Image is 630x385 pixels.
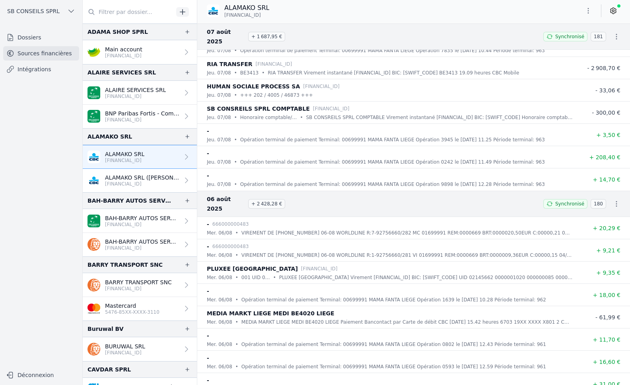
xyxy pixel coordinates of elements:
[83,273,197,297] a: BARRY TRANSPORT SNC [FINANCIAL_ID]
[207,82,300,91] p: HUMAN SOCIALE PROCESS SA
[87,324,124,334] div: Buruwal BV
[207,180,231,188] p: jeu. 07/08
[105,245,179,251] p: [FINANCIAL_ID]
[105,109,179,117] p: BNP Paribas Fortis - Compte d'épargne
[241,318,573,326] p: MEDIA MARKT LIEGE MEDI BE4020 LIEGE Paiement Bancontact par Carte de débit CBC [DATE] 15.42 heure...
[241,251,573,259] p: VIREMENT DE [PHONE_NUMBER] 06-08 WORLDLINE R:1-92756660/281 VI 01699991 REM:0000669 BRT:0000009,3...
[207,286,209,296] p: -
[105,238,179,246] p: BAH-BARRY AUTOS SERVICES SPRL
[207,149,209,158] p: -
[87,150,100,163] img: CBC_CREGBEBB.png
[224,3,269,13] p: ALAMAKO SRL
[83,81,197,105] a: ALAIRE SERVICES SRL [FINANCIAL_ID]
[87,68,156,77] div: ALAIRE SERVICES SRL
[241,229,573,237] p: VIREMENT DE [PHONE_NUMBER] 06-08 WORLDLINE R:7-92756660/282 MC 01699991 REM:0000669 BRT:0000020,5...
[235,274,238,281] div: •
[83,145,197,169] a: ALAMAKO SRL [FINANCIAL_ID]
[87,132,132,141] div: ALAMAKO SRL
[306,113,573,121] p: SB CONSREILS SPRL COMPTABLE Virement instantané [FINANCIAL_ID] BIC: [SWIFT_CODE] Honoraire compta...
[207,136,231,144] p: jeu. 07/08
[234,47,237,55] div: •
[313,105,350,113] p: [FINANCIAL_ID]
[105,174,179,182] p: ALAMAKO SRL ([PERSON_NAME]-[DATE])
[593,176,620,183] span: + 14,70 €
[301,265,338,273] p: [FINANCIAL_ID]
[83,105,197,128] a: BNP Paribas Fortis - Compte d'épargne [FINANCIAL_ID]
[207,194,245,213] span: 06 août 2025
[105,53,142,59] p: [FINANCIAL_ID]
[207,309,334,318] p: MEDIA MARKT LIEGE MEDI BE4020 LIEGE
[207,363,232,371] p: mer. 06/08
[105,350,145,356] p: [FINANCIAL_ID]
[234,91,237,99] div: •
[87,174,100,187] img: CBC_CREGBEBB.png
[241,363,546,371] p: Opération terminal de paiement Terminal: 00699991 MAMA FANTA LIEGE Opération 0593 le [DATE] 12.59...
[105,150,144,158] p: ALAMAKO SRL
[83,297,197,321] a: Mastercard 5476-85XX-XXXX-3110
[303,82,340,90] p: [FINANCIAL_ID]
[3,5,79,18] button: SB CONSEILS SPRL
[87,302,100,315] img: imageedit_2_6530439554.png
[207,113,231,121] p: jeu. 07/08
[83,233,197,256] a: BAH-BARRY AUTOS SERVICES SPRL [FINANCIAL_ID]
[248,199,285,209] span: + 2 428,28 €
[596,270,620,276] span: + 9,35 €
[207,331,209,340] p: -
[592,109,620,116] span: - 300,00 €
[241,340,546,348] p: Opération terminal de paiement Terminal: 00699991 MAMA FANTA LIEGE Opération 0802 le [DATE] 12.43...
[87,343,100,356] img: ing.png
[87,110,100,123] img: BNP_BE_BUSINESS_GEBABEBB.png
[105,285,172,292] p: [FINANCIAL_ID]
[555,33,584,40] span: Synchronisé
[234,158,237,166] div: •
[87,279,100,291] img: ing.png
[596,132,620,138] span: + 3,50 €
[300,113,303,121] div: •
[105,221,179,228] p: [FINANCIAL_ID]
[105,45,142,53] p: Main account
[240,47,545,55] p: Opération terminal de paiement Terminal: 00699991 MAMA FANTA LIEGE Opération 7835 le [DATE] 10.44...
[248,32,285,41] span: + 1 687,95 €
[235,251,238,259] div: •
[105,157,144,164] p: [FINANCIAL_ID]
[235,229,238,237] div: •
[3,46,79,61] a: Sources financières
[87,365,131,374] div: CAVDAR SPRL
[87,196,171,205] div: BAH-BARRY AUTOS SERVICES BVBA
[241,274,270,281] p: 001 UID 021
[83,40,197,64] a: Main account [FINANCIAL_ID]
[105,117,179,123] p: [FINANCIAL_ID]
[83,209,197,233] a: BAH-BARRY AUTOS SERVICES B [FINANCIAL_ID]
[207,264,298,274] p: PLUXEE [GEOGRAPHIC_DATA]
[240,91,313,99] p: +++ 202 / 4005 / 46873 +++
[235,296,238,304] div: •
[83,169,197,192] a: ALAMAKO SRL ([PERSON_NAME]-[DATE]) [FINANCIAL_ID]
[7,7,60,15] span: SB CONSEILS SPRL
[207,59,253,69] p: RIA TRANSFER
[207,158,231,166] p: jeu. 07/08
[240,69,259,77] p: BE3413
[240,180,545,188] p: Opération terminal de paiement Terminal: 00699991 MAMA FANTA LIEGE Opération 9898 le [DATE] 12.28...
[87,260,163,270] div: BARRY TRANSPORT SNC
[234,113,237,121] div: •
[207,27,245,46] span: 07 août 2025
[207,47,231,55] p: jeu. 07/08
[207,104,310,113] p: SB CONSREILS SPRL COMPTABLE
[105,342,145,350] p: BURUWAL SRL
[207,375,209,385] p: -
[268,69,519,77] p: RIA TRANSFER Virement instantané [FINANCIAL_ID] BIC: [SWIFT_CODE] BE3413 19.09 heures CBC Mobile
[555,201,584,207] span: Synchronisé
[240,113,297,121] p: Honoraire comptable/05/06/ 25
[593,292,620,298] span: + 18,00 €
[105,93,166,100] p: [FINANCIAL_ID]
[105,214,179,222] p: BAH-BARRY AUTOS SERVICES B
[207,353,209,363] p: -
[235,318,238,326] div: •
[587,65,620,71] span: - 2 908,70 €
[207,318,232,326] p: mer. 06/08
[256,60,292,68] p: [FINANCIAL_ID]
[596,247,620,254] span: + 9,21 €
[240,136,545,144] p: Opération terminal de paiement Terminal: 00699991 MAMA FANTA LIEGE Opération 3945 le [DATE] 11.25...
[234,69,237,77] div: •
[591,32,606,41] span: 181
